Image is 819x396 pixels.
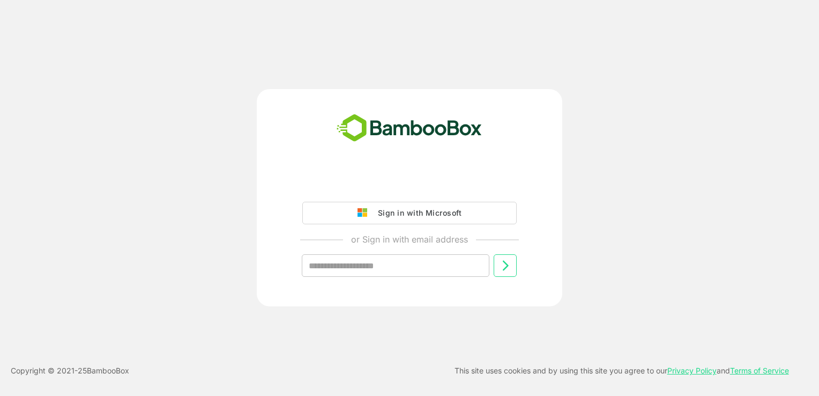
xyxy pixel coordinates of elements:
[667,366,717,375] a: Privacy Policy
[373,206,461,220] div: Sign in with Microsoft
[302,202,517,224] button: Sign in with Microsoft
[331,111,488,146] img: bamboobox
[11,364,129,377] p: Copyright © 2021- 25 BambooBox
[358,208,373,218] img: google
[351,233,468,246] p: or Sign in with email address
[730,366,789,375] a: Terms of Service
[455,364,789,377] p: This site uses cookies and by using this site you agree to our and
